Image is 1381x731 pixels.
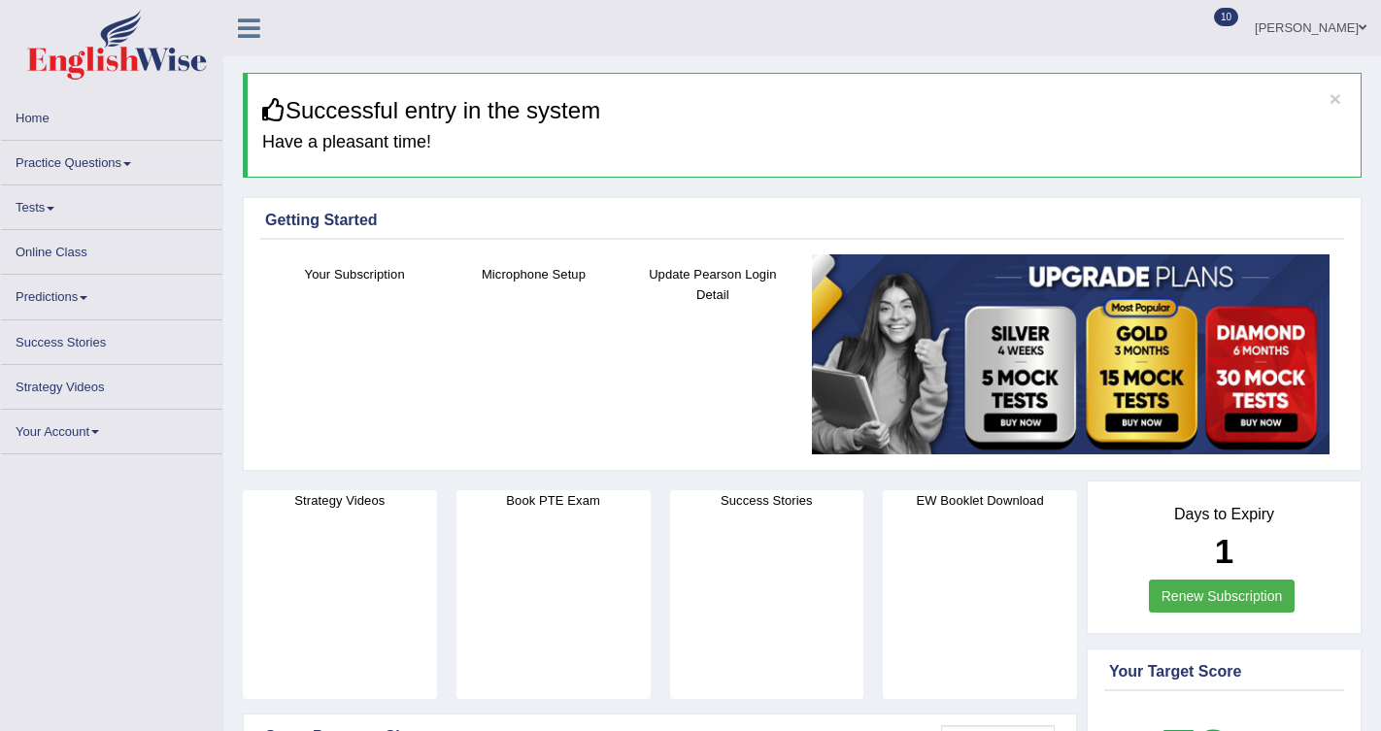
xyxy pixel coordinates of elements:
[262,98,1346,123] h3: Successful entry in the system
[1215,532,1233,570] b: 1
[670,490,864,511] h4: Success Stories
[1,141,222,179] a: Practice Questions
[265,209,1339,232] div: Getting Started
[1,275,222,313] a: Predictions
[275,264,434,284] h4: Your Subscription
[1330,88,1341,109] button: ×
[1149,580,1296,613] a: Renew Subscription
[1109,660,1339,683] div: Your Target Score
[1,410,222,448] a: Your Account
[1109,506,1339,523] h4: Days to Expiry
[456,490,651,511] h4: Book PTE Exam
[1,320,222,358] a: Success Stories
[1,185,222,223] a: Tests
[1,230,222,268] a: Online Class
[454,264,613,284] h4: Microphone Setup
[633,264,792,305] h4: Update Pearson Login Detail
[243,490,437,511] h4: Strategy Videos
[1,96,222,134] a: Home
[1,365,222,403] a: Strategy Videos
[883,490,1077,511] h4: EW Booklet Download
[812,254,1330,454] img: small5.jpg
[1214,8,1238,26] span: 10
[262,133,1346,152] h4: Have a pleasant time!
